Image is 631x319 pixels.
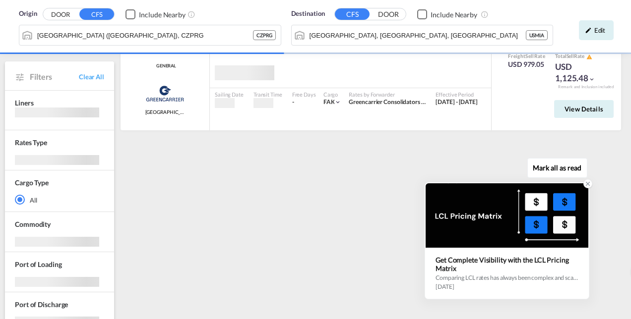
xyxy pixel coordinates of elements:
button: DOOR [371,9,406,20]
span: Port of Discharge [15,300,68,308]
span: Hamburg/New York [145,108,185,115]
div: USD 979.05 [508,59,545,69]
div: Transit Time [253,91,282,98]
img: Greencarrier Consolidators [143,81,187,106]
md-icon: icon-chevron-down [588,76,595,83]
span: FAK [323,98,335,106]
div: Rates Type [15,138,47,148]
md-icon: Unchecked: Ignores neighbouring ports when fetching rates.Checked : Includes neighbouring ports w... [481,10,489,18]
div: Cargo [323,91,342,98]
div: icon-pencilEdit [579,20,614,40]
input: Search by Port [310,28,526,43]
button: CFS [335,8,370,20]
div: Include Nearby [431,10,477,20]
span: [DATE] - [DATE] [436,98,478,106]
button: CFS [79,8,114,20]
div: Include Nearby [139,10,186,20]
div: Sailing Date [215,91,244,98]
span: Sell [567,53,574,59]
button: DOOR [43,9,78,20]
md-radio-button: All [15,195,104,205]
md-icon: icon-alert [586,54,592,60]
div: Effective Period [436,91,478,98]
input: Search by Port [37,28,253,43]
div: Cargo Type [15,178,49,188]
md-checkbox: Checkbox No Ink [126,9,186,19]
span: Port of Loading [15,260,62,268]
span: Greencarrier Consolidators ([GEOGRAPHIC_DATA]) [349,98,486,106]
div: CZPRG [253,30,276,40]
div: USMIA [526,30,548,40]
span: Liners [15,99,33,107]
div: Contract / Rate Agreement / Tariff / Spot Pricing Reference Number: GENERAL [154,63,176,69]
span: Clear All [79,72,104,81]
span: Origin [19,9,37,19]
div: Greencarrier Consolidators (Czech Republic) [349,98,426,106]
button: View Details [554,100,614,118]
md-icon: Unchecked: Ignores neighbouring ports when fetching rates.Checked : Includes neighbouring ports w... [188,10,195,18]
div: Total Rate [555,53,605,60]
div: Free Days [292,91,316,98]
div: 01 Sep 2025 - 30 Sep 2025 [436,98,478,106]
button: icon-alert [585,53,592,60]
div: Freight Rate [508,53,545,59]
span: GENERAL [154,63,176,69]
md-input-container: Prague (Praha), CZPRG [19,25,281,45]
span: Commodity [15,220,51,228]
md-checkbox: Checkbox No Ink [417,9,477,19]
span: View Details [565,105,603,113]
span: Destination [291,9,325,19]
span: Filters [30,71,79,82]
span: Sell [525,53,534,59]
md-icon: icon-chevron-down [334,99,341,106]
md-icon: icon-pencil [585,27,592,34]
div: - [292,98,294,106]
md-input-container: Miami, FL, USMIA [292,25,553,45]
div: Remark and Inclusion included [551,84,621,90]
div: USD 1,125.48 [555,61,605,85]
div: Rates by Forwarder [349,91,426,98]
